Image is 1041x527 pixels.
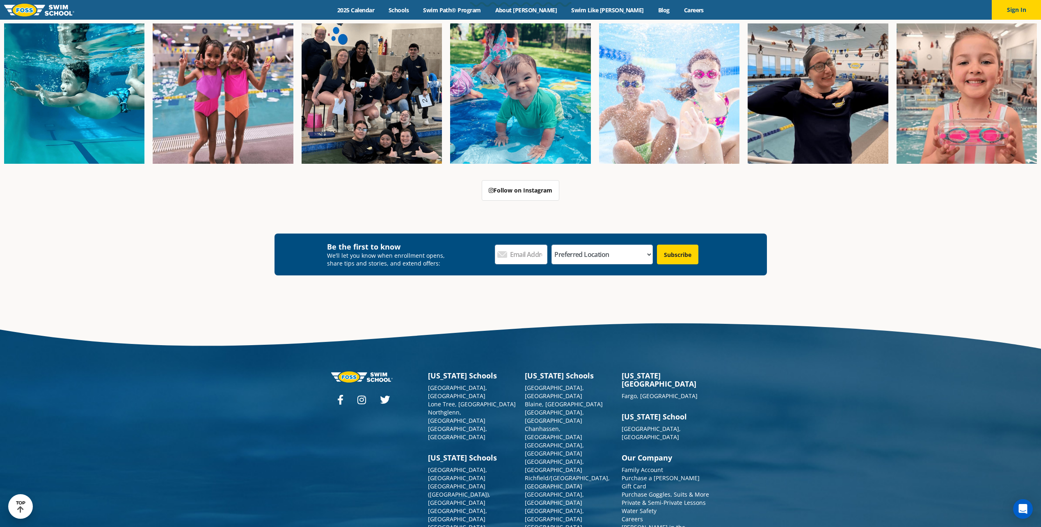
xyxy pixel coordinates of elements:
p: We’ll let you know when enrollment opens, share tips and stories, and extend offers: [327,252,451,267]
a: Swim Path® Program [416,6,488,14]
h3: [US_STATE] Schools [525,371,613,380]
a: Family Account [622,466,663,474]
a: Swim Like [PERSON_NAME] [564,6,651,14]
a: [GEOGRAPHIC_DATA], [GEOGRAPHIC_DATA] [525,458,584,474]
div: Open Intercom Messenger [1013,499,1033,519]
a: Purchase a [PERSON_NAME] Gift Card [622,474,700,490]
h4: Be the first to know [327,242,451,252]
a: [GEOGRAPHIC_DATA], [GEOGRAPHIC_DATA] [525,384,584,400]
a: [GEOGRAPHIC_DATA], [GEOGRAPHIC_DATA] [525,490,584,506]
a: [GEOGRAPHIC_DATA], [GEOGRAPHIC_DATA] [525,441,584,457]
a: [GEOGRAPHIC_DATA], [GEOGRAPHIC_DATA] [525,408,584,424]
a: Blaine, [GEOGRAPHIC_DATA] [525,400,603,408]
img: Fa25-Website-Images-1-600x600.png [4,23,144,164]
a: Chanhassen, [GEOGRAPHIC_DATA] [525,425,582,441]
h3: [US_STATE] Schools [428,371,517,380]
a: About [PERSON_NAME] [488,6,564,14]
img: Fa25-Website-Images-600x600.png [450,23,590,164]
a: Careers [677,6,711,14]
input: Email Address [495,245,547,264]
a: [GEOGRAPHIC_DATA], [GEOGRAPHIC_DATA] [428,466,487,482]
a: [GEOGRAPHIC_DATA], [GEOGRAPHIC_DATA] [428,507,487,523]
a: Fargo, [GEOGRAPHIC_DATA] [622,392,698,400]
a: [GEOGRAPHIC_DATA] ([GEOGRAPHIC_DATA]), [GEOGRAPHIC_DATA] [428,482,490,506]
a: Richfield/[GEOGRAPHIC_DATA], [GEOGRAPHIC_DATA] [525,474,610,490]
img: Fa25-Website-Images-9-600x600.jpg [748,23,888,164]
img: Fa25-Website-Images-8-600x600.jpg [153,23,293,164]
input: Subscribe [657,245,698,264]
h3: [US_STATE] Schools [428,454,517,462]
a: Private & Semi-Private Lessons [622,499,706,506]
h3: [US_STATE] School [622,412,710,421]
img: FOSS Swim School Logo [4,4,74,16]
a: Blog [651,6,677,14]
a: Purchase Goggles, Suits & More [622,490,709,498]
a: [GEOGRAPHIC_DATA], [GEOGRAPHIC_DATA] [428,384,487,400]
img: Fa25-Website-Images-2-600x600.png [302,23,442,164]
a: Schools [382,6,416,14]
a: Northglenn, [GEOGRAPHIC_DATA] [428,408,485,424]
img: Fa25-Website-Images-14-600x600.jpg [897,23,1037,164]
a: [GEOGRAPHIC_DATA], [GEOGRAPHIC_DATA] [525,507,584,523]
a: Follow on Instagram [482,180,559,201]
a: [GEOGRAPHIC_DATA], [GEOGRAPHIC_DATA] [428,425,487,441]
div: TOP [16,500,25,513]
a: [GEOGRAPHIC_DATA], [GEOGRAPHIC_DATA] [622,425,681,441]
a: Water Safety [622,507,657,515]
h3: Our Company [622,454,710,462]
img: FCC_FOSS_GeneralShoot_May_FallCampaign_lowres-9556-600x600.jpg [599,23,739,164]
img: Foss-logo-horizontal-white.svg [331,371,393,383]
h3: [US_STATE][GEOGRAPHIC_DATA] [622,371,710,388]
a: Careers [622,515,643,523]
a: Lone Tree, [GEOGRAPHIC_DATA] [428,400,516,408]
a: 2025 Calendar [330,6,382,14]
